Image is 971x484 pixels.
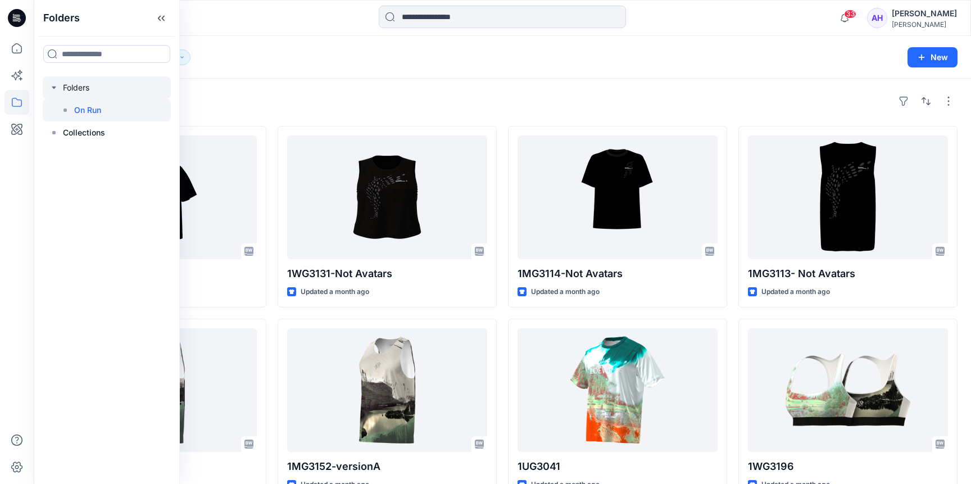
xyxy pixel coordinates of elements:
[518,459,718,474] p: 1UG3041
[518,328,718,452] a: 1UG3041
[748,459,948,474] p: 1WG3196
[908,47,958,67] button: New
[287,459,487,474] p: 1MG3152-versionA
[63,126,105,139] p: Collections
[892,20,957,29] div: [PERSON_NAME]
[892,7,957,20] div: [PERSON_NAME]
[761,286,830,298] p: Updated a month ago
[287,328,487,452] a: 1MG3152-versionA
[748,135,948,259] a: 1MG3113- Not Avatars
[844,10,856,19] span: 33
[287,135,487,259] a: 1WG3131-Not Avatars
[748,328,948,452] a: 1WG3196
[301,286,369,298] p: Updated a month ago
[531,286,600,298] p: Updated a month ago
[748,266,948,282] p: 1MG3113- Not Avatars
[867,8,887,28] div: AH
[74,103,101,117] p: On Run
[287,266,487,282] p: 1WG3131-Not Avatars
[518,266,718,282] p: 1MG3114-Not Avatars
[518,135,718,259] a: 1MG3114-Not Avatars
